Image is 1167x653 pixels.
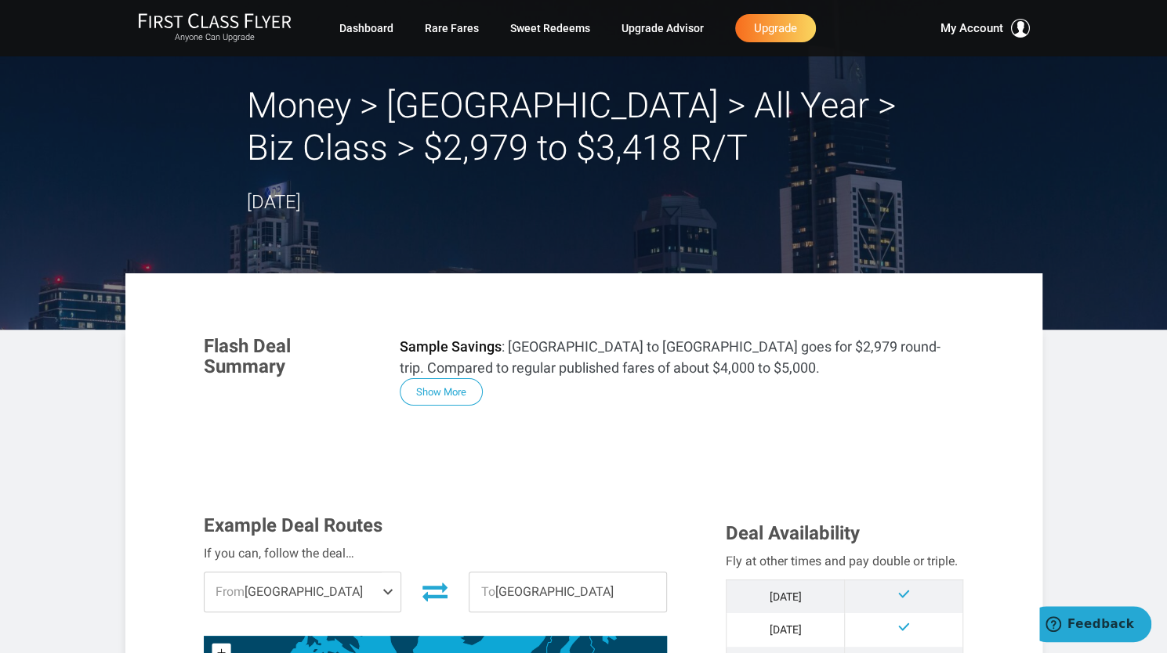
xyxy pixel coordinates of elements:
[138,32,292,43] small: Anyone Can Upgrade
[400,338,502,355] strong: Sample Savings
[138,13,292,29] img: First Class Flyer
[940,19,1003,38] span: My Account
[726,522,860,544] span: Deal Availability
[425,14,479,42] a: Rare Fares
[205,572,401,612] span: [GEOGRAPHIC_DATA]
[247,191,301,213] time: [DATE]
[400,378,483,406] button: Show More
[339,14,393,42] a: Dashboard
[247,85,921,169] h2: Money > [GEOGRAPHIC_DATA] > All Year > Biz Class > $2,979 to $3,418 R/T
[469,572,666,612] span: [GEOGRAPHIC_DATA]
[204,543,668,564] div: If you can, follow the deal…
[481,584,495,599] span: To
[726,551,963,572] div: Fly at other times and pay double or triple.
[400,336,964,378] p: : [GEOGRAPHIC_DATA] to [GEOGRAPHIC_DATA] goes for $2,979 round-trip. Compared to regular publishe...
[727,579,845,613] td: [DATE]
[735,14,816,42] a: Upgrade
[216,584,245,599] span: From
[204,514,382,536] span: Example Deal Routes
[940,19,1030,38] button: My Account
[413,574,457,608] button: Invert Route Direction
[510,14,590,42] a: Sweet Redeems
[622,14,704,42] a: Upgrade Advisor
[727,613,845,646] td: [DATE]
[204,336,376,377] h3: Flash Deal Summary
[138,13,292,44] a: First Class FlyerAnyone Can Upgrade
[1039,606,1151,645] iframe: Opens a widget where you can find more information
[458,628,484,645] path: Iceland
